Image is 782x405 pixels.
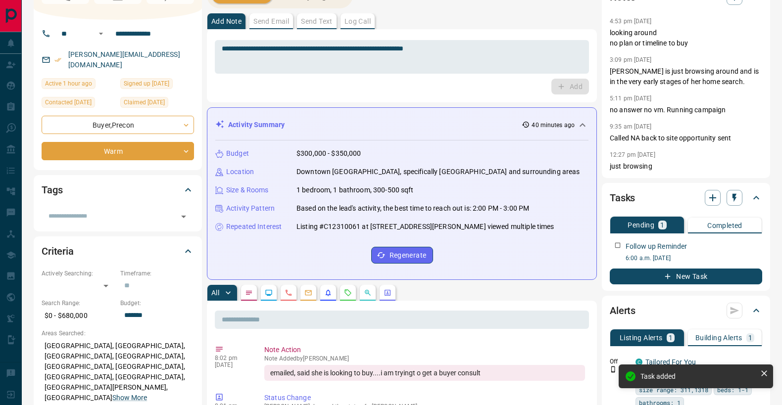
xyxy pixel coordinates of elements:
div: Mon Nov 20 2023 [42,97,115,111]
p: no answer no vm. Running campaign [610,105,762,115]
span: Active 1 hour ago [45,79,92,89]
p: Budget: [120,299,194,308]
svg: Agent Actions [384,289,391,297]
p: Note Added by [PERSON_NAME] [264,355,585,362]
a: Tailored For You [645,358,696,366]
p: $300,000 - $350,000 [296,148,361,159]
div: Task added [640,372,756,380]
div: Fri Aug 15 2025 [42,78,115,92]
span: Signed up [DATE] [124,79,169,89]
p: Add Note [211,18,242,25]
svg: Calls [285,289,293,297]
p: [PERSON_NAME] is just browsing around and is in the very early stages of her home search. [610,66,762,87]
p: 8:02 pm [215,355,249,361]
p: Follow up Reminder [626,241,687,252]
p: Called NA back to site opportunity sent [610,133,762,143]
div: Sun Nov 19 2023 [120,97,194,111]
p: Listing Alerts [620,334,663,341]
div: Alerts [610,299,762,322]
svg: Requests [344,289,352,297]
p: 9:35 am [DATE] [610,123,652,130]
p: Areas Searched: [42,329,194,338]
div: Warm [42,142,194,160]
div: condos.ca [635,359,642,365]
svg: Push Notification Only [610,366,617,373]
p: Timeframe: [120,269,194,278]
p: 3:09 pm [DATE] [610,56,652,63]
svg: Listing Alerts [324,289,332,297]
svg: Emails [304,289,312,297]
h2: Tags [42,182,62,198]
p: Off [610,357,630,366]
p: Listing #C12310061 at [STREET_ADDRESS][PERSON_NAME] viewed multiple times [296,222,554,232]
div: Tasks [610,186,762,210]
p: Completed [707,222,742,229]
p: 5:11 pm [DATE] [610,95,652,102]
p: Status Change [264,393,585,403]
p: Downtown [GEOGRAPHIC_DATA], specifically [GEOGRAPHIC_DATA] and surrounding areas [296,167,580,177]
p: Activity Pattern [226,203,275,214]
p: Location [226,167,254,177]
button: Show More [112,393,147,403]
svg: Notes [245,289,253,297]
p: Search Range: [42,299,115,308]
p: Building Alerts [695,334,742,341]
p: 40 minutes ago [532,121,575,130]
p: Budget [226,148,249,159]
svg: Email Verified [54,56,61,63]
p: Note Action [264,345,585,355]
p: Repeated Interest [226,222,282,232]
button: New Task [610,269,762,284]
h2: Alerts [610,303,635,318]
div: emailed, said she is looking to buy....i am tryingt o get a buyer consult [264,365,585,381]
button: Open [177,210,191,224]
p: 12:27 pm [DATE] [610,151,655,158]
div: Activity Summary40 minutes ago [215,116,588,134]
h2: Criteria [42,243,74,259]
span: Contacted [DATE] [45,97,92,107]
p: Size & Rooms [226,185,269,195]
p: 4:53 pm [DATE] [610,18,652,25]
svg: Opportunities [364,289,372,297]
p: Actively Searching: [42,269,115,278]
p: 1 [748,334,752,341]
p: Based on the lead's activity, the best time to reach out is: 2:00 PM - 3:00 PM [296,203,529,214]
div: Tue Jul 24 2018 [120,78,194,92]
button: Open [95,28,107,40]
a: [PERSON_NAME][EMAIL_ADDRESS][DOMAIN_NAME] [68,50,180,69]
span: Claimed [DATE] [124,97,165,107]
button: Regenerate [371,247,433,264]
p: Activity Summary [228,120,285,130]
p: $0 - $680,000 [42,308,115,324]
p: 6:00 a.m. [DATE] [626,254,762,263]
p: All [211,289,219,296]
h2: Tasks [610,190,635,206]
p: 1 [660,222,664,228]
div: Buyer , Precon [42,116,194,134]
p: 1 bedroom, 1 bathroom, 300-500 sqft [296,185,414,195]
div: Criteria [42,239,194,263]
p: just browsing [610,161,762,172]
p: [DATE] [215,361,249,368]
svg: Lead Browsing Activity [265,289,273,297]
p: Pending [628,222,654,228]
p: looking around no plan or timeline to buy [610,28,762,48]
p: 1 [669,334,673,341]
div: Tags [42,178,194,202]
